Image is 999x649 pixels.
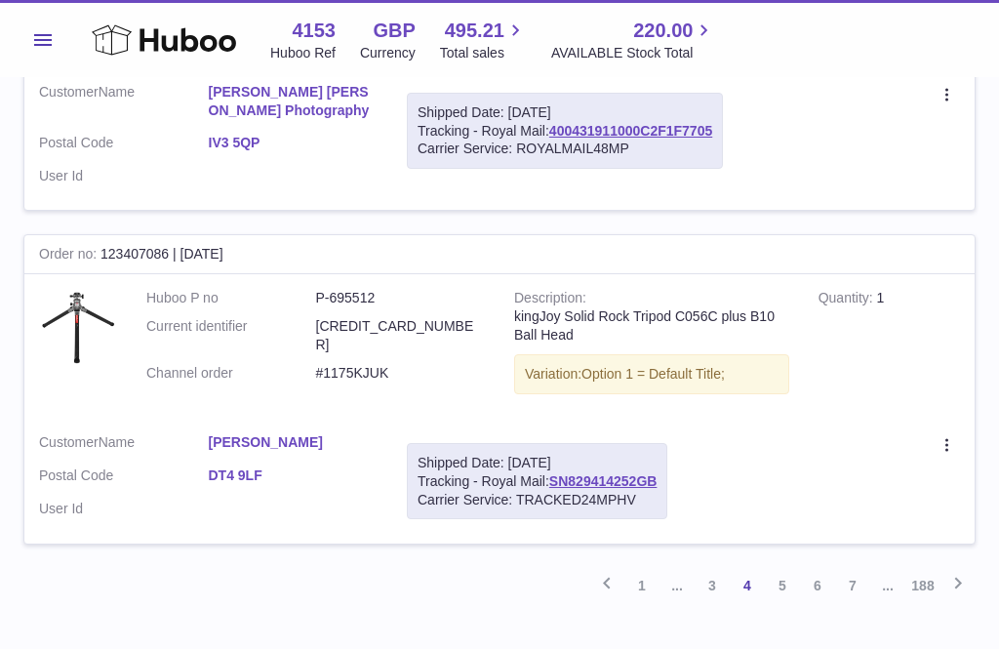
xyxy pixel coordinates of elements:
a: 188 [905,568,940,603]
strong: 4153 [292,18,336,44]
div: Shipped Date: [DATE] [418,103,712,122]
strong: Quantity [819,290,877,310]
a: [PERSON_NAME] [PERSON_NAME] Photography [209,83,379,120]
dt: Postal Code [39,134,209,157]
dt: Postal Code [39,466,209,490]
a: SN829414252GB [549,473,658,489]
strong: Order no [39,246,100,266]
a: 5 [765,568,800,603]
span: Customer [39,434,99,450]
dd: P-695512 [316,289,486,307]
div: Variation: [514,354,789,394]
td: 1 [804,274,975,419]
a: IV3 5QP [209,134,379,152]
div: Carrier Service: TRACKED24MPHV [418,491,657,509]
a: 220.00 AVAILABLE Stock Total [551,18,716,62]
a: 6 [800,568,835,603]
strong: GBP [373,18,415,44]
span: Customer [39,84,99,100]
dt: User Id [39,500,209,518]
a: DT4 9LF [209,466,379,485]
dt: Current identifier [146,317,316,354]
span: 495.21 [445,18,504,44]
strong: Description [514,290,586,310]
dd: [CREDIT_CARD_NUMBER] [316,317,486,354]
div: Tracking - Royal Mail: [407,93,723,170]
a: 1 [624,568,659,603]
div: Shipped Date: [DATE] [418,454,657,472]
dt: Name [39,83,209,125]
span: Total sales [440,44,527,62]
span: ... [659,568,695,603]
img: C056C_B10.jpg [39,289,117,367]
a: 3 [695,568,730,603]
a: 495.21 Total sales [440,18,527,62]
dd: #1175KJUK [316,364,486,383]
div: Tracking - Royal Mail: [407,443,667,520]
div: kingJoy Solid Rock Tripod C056C plus B10 Ball Head [514,307,789,345]
a: 4 [730,568,765,603]
a: 400431911000C2F1F7705 [549,123,712,139]
span: Option 1 = Default Title; [581,366,725,382]
dt: Name [39,433,209,457]
div: 123407086 | [DATE] [24,235,975,274]
a: [PERSON_NAME] [209,433,379,452]
span: 220.00 [633,18,693,44]
div: Currency [360,44,416,62]
div: Carrier Service: ROYALMAIL48MP [418,140,712,158]
dt: Huboo P no [146,289,316,307]
span: AVAILABLE Stock Total [551,44,716,62]
span: ... [870,568,905,603]
dt: Channel order [146,364,316,383]
dt: User Id [39,167,209,185]
a: 7 [835,568,870,603]
div: Huboo Ref [270,44,336,62]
